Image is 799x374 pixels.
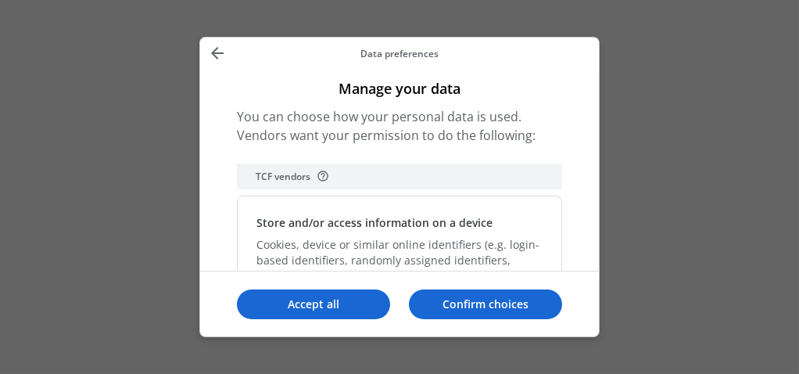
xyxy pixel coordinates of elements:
p: Confirm choices [409,297,562,312]
p: Accept all [237,297,390,312]
button: Back [203,43,231,67]
h1: Manage your data [237,79,562,98]
button: Confirm choices [409,289,562,319]
p: Data preferences [231,47,568,60]
button: This vendor is registered with the IAB Europe Transparency and Consent Framework and subject to i... [317,170,329,182]
p: You can choose how your personal data is used. Vendors want your permission to do the following: [237,107,562,145]
div: Manage your data [199,37,600,337]
button: Accept all [237,289,390,319]
p: Cookies, device or similar online identifiers (e.g. login-based identifiers, randomly assigned id... [256,237,543,284]
p: TCF vendors [256,170,310,183]
h2: Store and/or access information on a device [256,215,493,231]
